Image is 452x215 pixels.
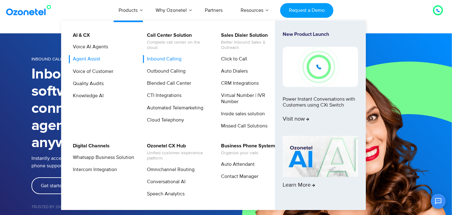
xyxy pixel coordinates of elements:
[280,3,333,18] a: Request a Demo
[143,190,186,198] a: Speech Analytics
[283,136,358,177] img: AI
[31,56,102,62] span: INBOUND CALL CENTER SOLUTION
[31,66,226,151] h1: Inbound call center software quickly connects customers to agents. Anytime, anywhere.
[69,154,135,161] a: Whatsapp Business Solution
[217,55,248,63] a: Click to Call
[217,110,266,118] a: Inside sales solution
[217,92,283,105] a: Virtual Number | IVR Number
[283,47,358,87] img: New-Project-17.png
[69,142,111,150] a: Digital Channels
[143,178,186,186] a: Conversational AI
[283,31,358,133] a: New Product LaunchPower Instant Conversations with Customers using CXi SwitchVisit now
[31,177,74,194] a: Get started
[217,122,268,130] a: Missed Call Solutions
[221,150,275,156] span: Organize your calls
[69,55,101,63] a: Agent Assist
[69,166,118,174] a: Intercom Integration
[217,160,256,168] a: Auto Attendant
[431,194,446,209] button: Open chat
[147,150,208,161] span: Unified customer experience platform
[143,104,204,112] a: Automated Telemarketing
[143,142,209,162] a: Ozonetel CX HubUnified customer experience platform
[143,67,186,75] a: Outbound Calling
[69,43,109,51] a: Voice AI Agents
[69,31,91,39] a: AI & CX
[69,68,114,75] a: Voice of Customer
[69,92,105,100] a: Knowledge AI
[283,136,358,199] a: Learn More
[217,67,249,75] a: Auto Dialers
[221,40,282,50] span: Better Inbound Sales & Outreach
[143,55,182,63] a: Inbound Calling
[147,40,208,50] span: Complete call center on the cloud
[143,116,185,124] a: Cloud Telephony
[69,80,105,88] a: Quality Audits
[217,173,259,180] a: Contact Manager
[283,182,315,189] span: Learn More
[143,31,209,51] a: Call Center SolutionComplete call center on the cloud
[143,92,182,99] a: CTI Integrations
[143,166,195,174] a: Omnichannel Routing
[31,155,226,170] p: Instantly access all the tools you need to ensure highly responsive phone support.
[217,79,260,87] a: CRM Integrations
[31,205,226,209] h5: Trusted by 2500+ Businesses
[41,183,65,188] span: Get started
[217,31,283,51] a: Sales Dialer SolutionBetter Inbound Sales & Outreach
[217,142,276,157] a: Business Phone SystemOrganize your calls
[143,79,192,87] a: Blended Call Center
[283,116,309,123] span: Visit now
